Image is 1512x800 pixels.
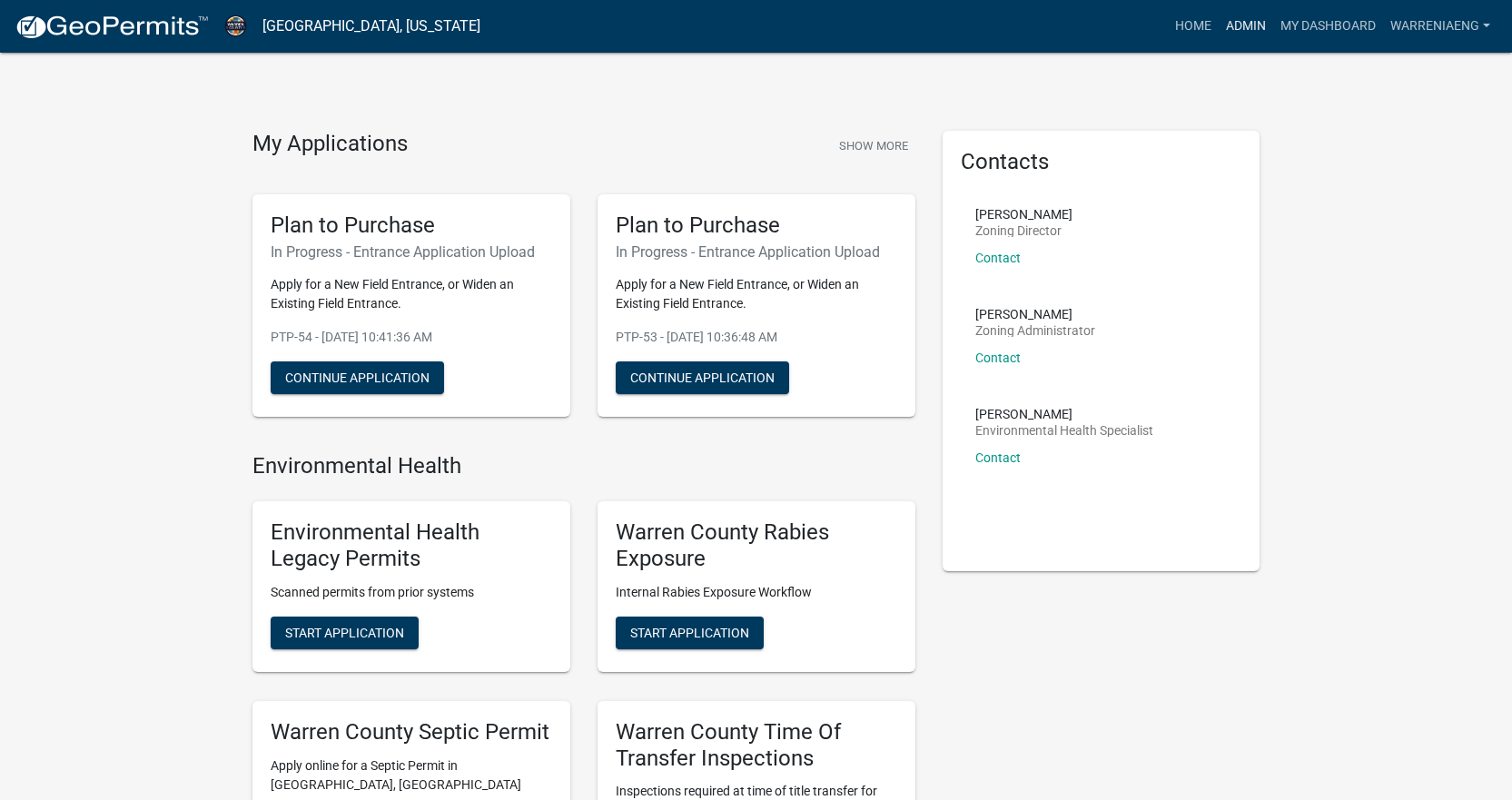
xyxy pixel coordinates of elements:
[975,351,1021,365] a: Contact
[271,719,552,746] h5: Warren County Septic Permit
[223,14,248,38] img: Warren County, Iowa
[271,275,552,313] p: Apply for a New Field Entrance, or Widen an Existing Field Entrance.
[271,361,444,394] button: Continue Application
[975,208,1072,221] p: [PERSON_NAME]
[1273,9,1383,44] a: My Dashboard
[975,308,1095,321] p: [PERSON_NAME]
[975,408,1153,420] p: [PERSON_NAME]
[1168,9,1219,44] a: Home
[961,149,1242,175] h5: Contacts
[262,11,480,42] a: [GEOGRAPHIC_DATA], [US_STATE]
[616,583,897,602] p: Internal Rabies Exposure Workflow
[271,519,552,572] h5: Environmental Health Legacy Permits
[975,450,1021,465] a: Contact
[832,131,915,161] button: Show More
[271,756,552,795] p: Apply online for a Septic Permit in [GEOGRAPHIC_DATA], [GEOGRAPHIC_DATA]
[616,212,897,239] h5: Plan to Purchase
[630,625,749,639] span: Start Application
[252,453,915,479] h4: Environmental Health
[271,617,419,649] button: Start Application
[975,424,1153,437] p: Environmental Health Specialist
[285,625,404,639] span: Start Application
[616,275,897,313] p: Apply for a New Field Entrance, or Widen an Existing Field Entrance.
[616,719,897,772] h5: Warren County Time Of Transfer Inspections
[616,328,897,347] p: PTP-53 - [DATE] 10:36:48 AM
[271,212,552,239] h5: Plan to Purchase
[975,324,1095,337] p: Zoning Administrator
[252,131,408,158] h4: My Applications
[271,328,552,347] p: PTP-54 - [DATE] 10:41:36 AM
[616,617,764,649] button: Start Application
[271,583,552,602] p: Scanned permits from prior systems
[975,224,1072,237] p: Zoning Director
[1219,9,1273,44] a: Admin
[1383,9,1497,44] a: WarrenIAEng
[616,361,789,394] button: Continue Application
[616,519,897,572] h5: Warren County Rabies Exposure
[975,251,1021,265] a: Contact
[271,243,552,261] h6: In Progress - Entrance Application Upload
[616,243,897,261] h6: In Progress - Entrance Application Upload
